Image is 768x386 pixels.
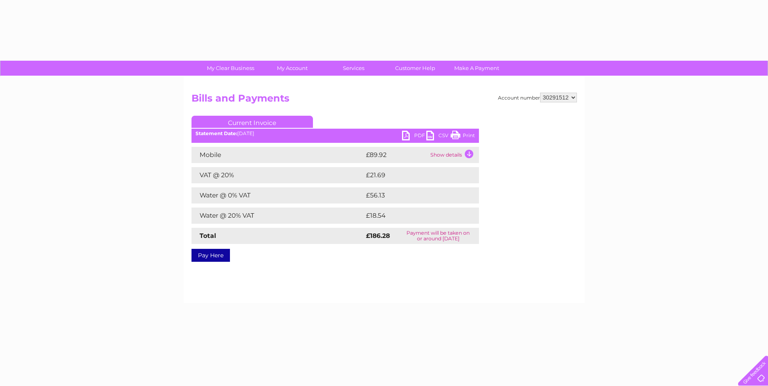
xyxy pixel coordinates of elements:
[426,131,451,142] a: CSV
[191,249,230,262] a: Pay Here
[191,131,479,136] div: [DATE]
[443,61,510,76] a: Make A Payment
[191,167,364,183] td: VAT @ 20%
[320,61,387,76] a: Services
[196,130,237,136] b: Statement Date:
[398,228,479,244] td: Payment will be taken on or around [DATE]
[191,116,313,128] a: Current Invoice
[366,232,390,240] strong: £186.28
[191,208,364,224] td: Water @ 20% VAT
[364,167,462,183] td: £21.69
[191,187,364,204] td: Water @ 0% VAT
[191,93,577,108] h2: Bills and Payments
[200,232,216,240] strong: Total
[191,147,364,163] td: Mobile
[498,93,577,102] div: Account number
[402,131,426,142] a: PDF
[364,208,462,224] td: £18.54
[382,61,449,76] a: Customer Help
[259,61,325,76] a: My Account
[364,147,428,163] td: £89.92
[197,61,264,76] a: My Clear Business
[364,187,462,204] td: £56.13
[451,131,475,142] a: Print
[428,147,479,163] td: Show details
